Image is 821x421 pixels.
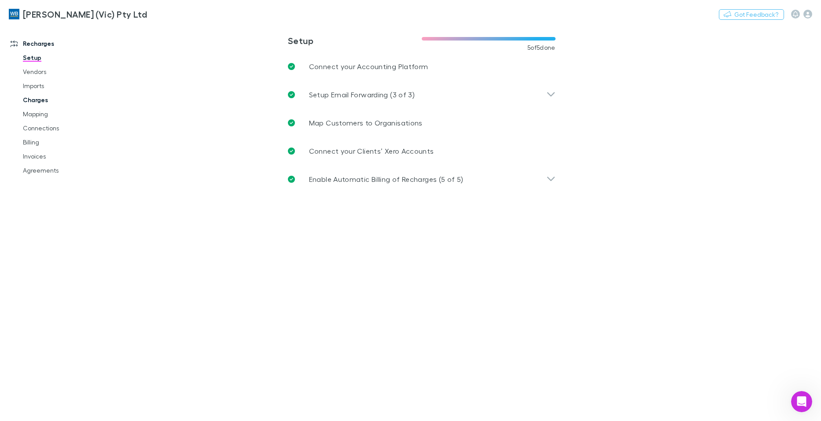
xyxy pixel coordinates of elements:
[14,107,118,121] a: Mapping
[719,9,784,20] button: Got Feedback?
[14,149,118,163] a: Invoices
[281,137,563,165] a: Connect your Clients’ Xero Accounts
[309,146,434,156] p: Connect your Clients’ Xero Accounts
[14,51,118,65] a: Setup
[288,35,422,46] h3: Setup
[791,391,812,412] iframe: Intercom live chat
[14,79,118,93] a: Imports
[9,9,19,19] img: William Buck (Vic) Pty Ltd's Logo
[527,44,556,51] span: 5 of 5 done
[14,163,118,177] a: Agreements
[14,135,118,149] a: Billing
[281,52,563,81] a: Connect your Accounting Platform
[309,61,428,72] p: Connect your Accounting Platform
[14,65,118,79] a: Vendors
[281,109,563,137] a: Map Customers to Organisations
[23,9,147,19] h3: [PERSON_NAME] (Vic) Pty Ltd
[309,174,464,185] p: Enable Automatic Billing of Recharges (5 of 5)
[281,81,563,109] div: Setup Email Forwarding (3 of 3)
[309,118,423,128] p: Map Customers to Organisations
[309,89,415,100] p: Setup Email Forwarding (3 of 3)
[4,4,152,25] a: [PERSON_NAME] (Vic) Pty Ltd
[14,121,118,135] a: Connections
[2,37,118,51] a: Recharges
[14,93,118,107] a: Charges
[281,165,563,193] div: Enable Automatic Billing of Recharges (5 of 5)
